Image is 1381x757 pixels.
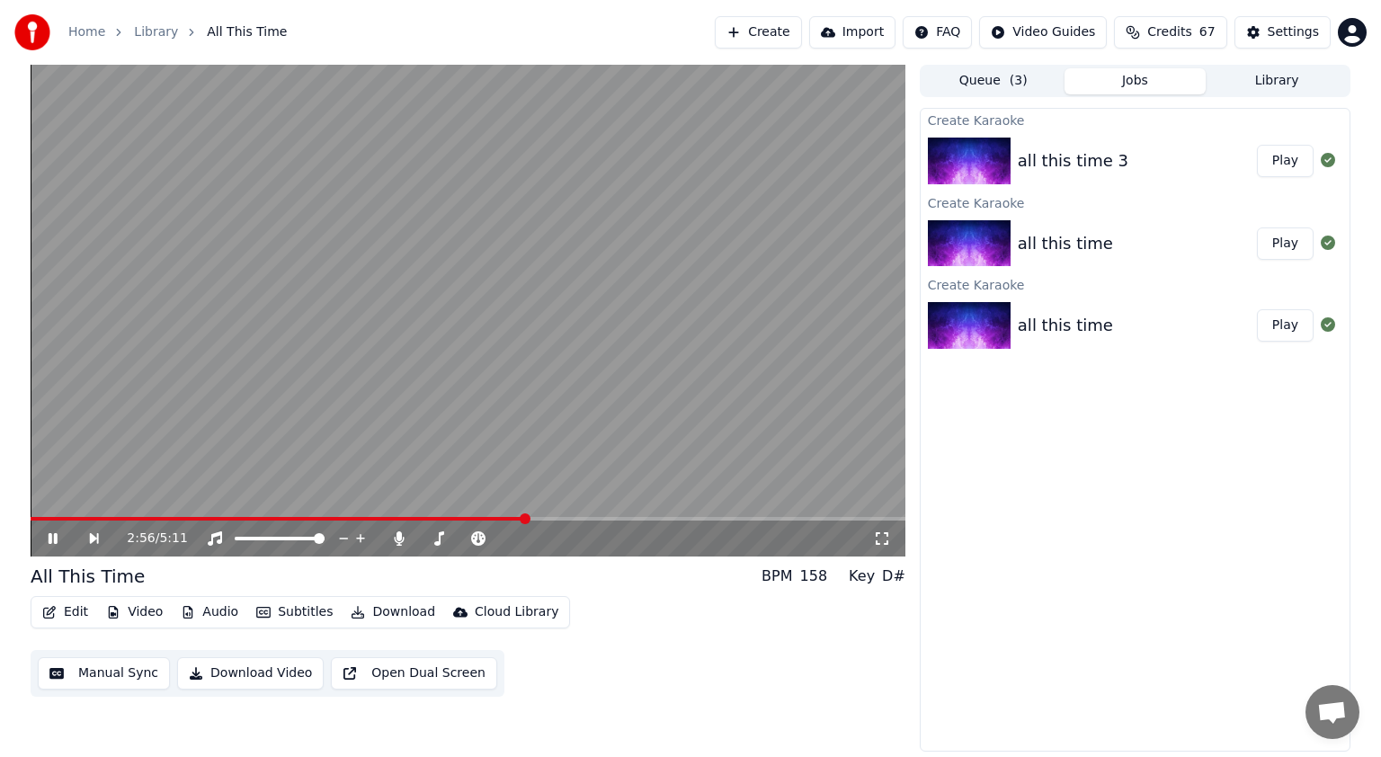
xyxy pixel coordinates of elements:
[921,273,1350,295] div: Create Karaoke
[14,14,50,50] img: youka
[922,68,1065,94] button: Queue
[127,530,155,548] span: 2:56
[1114,16,1226,49] button: Credits67
[174,600,245,625] button: Audio
[1257,227,1314,260] button: Play
[99,600,170,625] button: Video
[343,600,442,625] button: Download
[1234,16,1331,49] button: Settings
[1065,68,1207,94] button: Jobs
[68,23,105,41] a: Home
[35,600,95,625] button: Edit
[921,191,1350,213] div: Create Karaoke
[849,566,875,587] div: Key
[134,23,178,41] a: Library
[1018,313,1113,338] div: all this time
[38,657,170,690] button: Manual Sync
[903,16,972,49] button: FAQ
[762,566,792,587] div: BPM
[1010,72,1028,90] span: ( 3 )
[882,566,905,587] div: D#
[715,16,802,49] button: Create
[1268,23,1319,41] div: Settings
[1018,231,1113,256] div: all this time
[177,657,324,690] button: Download Video
[475,603,558,621] div: Cloud Library
[1018,148,1128,174] div: all this time 3
[68,23,287,41] nav: breadcrumb
[809,16,895,49] button: Import
[800,566,828,587] div: 158
[1305,685,1359,739] div: Open chat
[249,600,340,625] button: Subtitles
[159,530,187,548] span: 5:11
[979,16,1107,49] button: Video Guides
[207,23,287,41] span: All This Time
[1257,309,1314,342] button: Play
[31,564,145,589] div: All This Time
[1199,23,1216,41] span: 67
[331,657,497,690] button: Open Dual Screen
[1147,23,1191,41] span: Credits
[921,109,1350,130] div: Create Karaoke
[1206,68,1348,94] button: Library
[1257,145,1314,177] button: Play
[127,530,170,548] div: /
